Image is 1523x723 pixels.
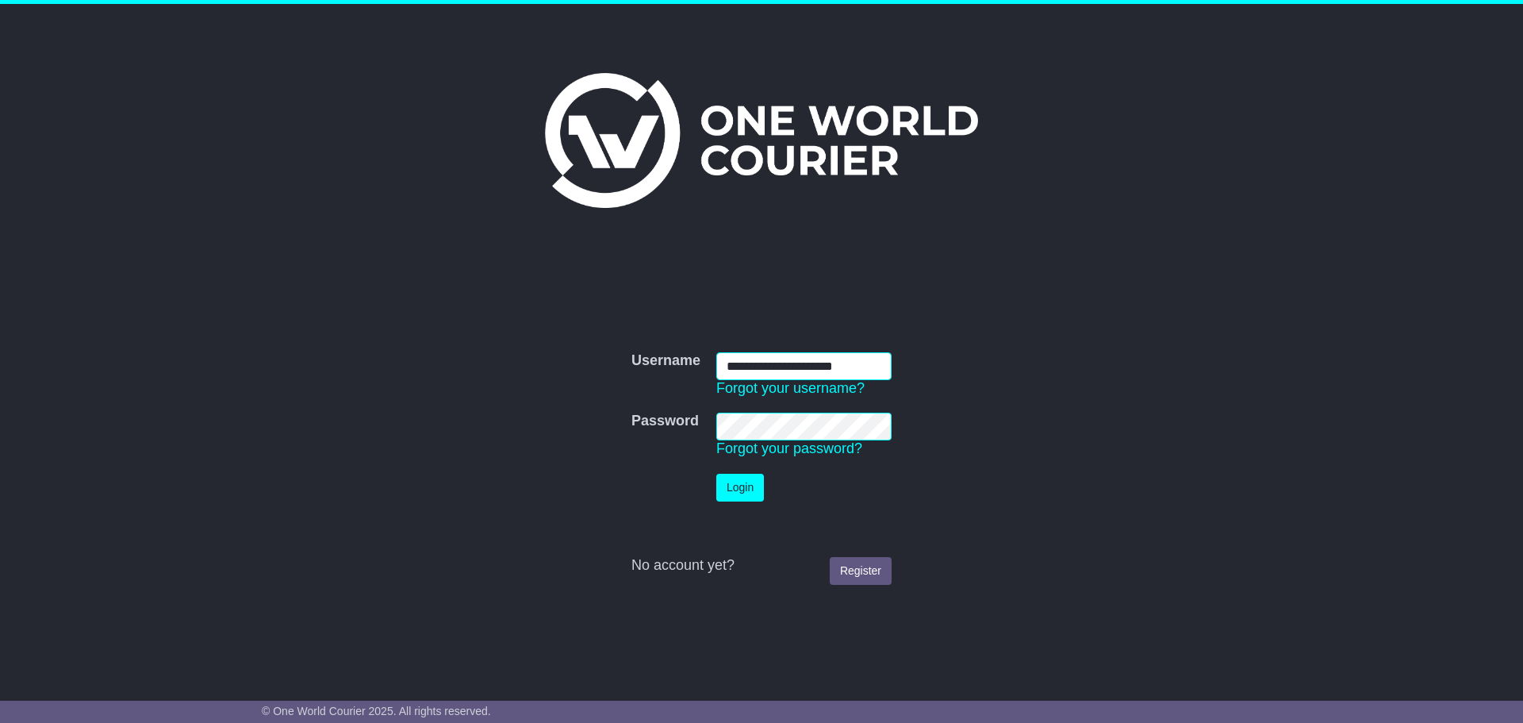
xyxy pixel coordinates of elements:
[631,557,892,575] div: No account yet?
[716,380,865,396] a: Forgot your username?
[631,352,700,370] label: Username
[716,474,764,502] button: Login
[631,413,699,430] label: Password
[716,440,862,456] a: Forgot your password?
[262,705,491,717] span: © One World Courier 2025. All rights reserved.
[830,557,892,585] a: Register
[545,73,978,208] img: One World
